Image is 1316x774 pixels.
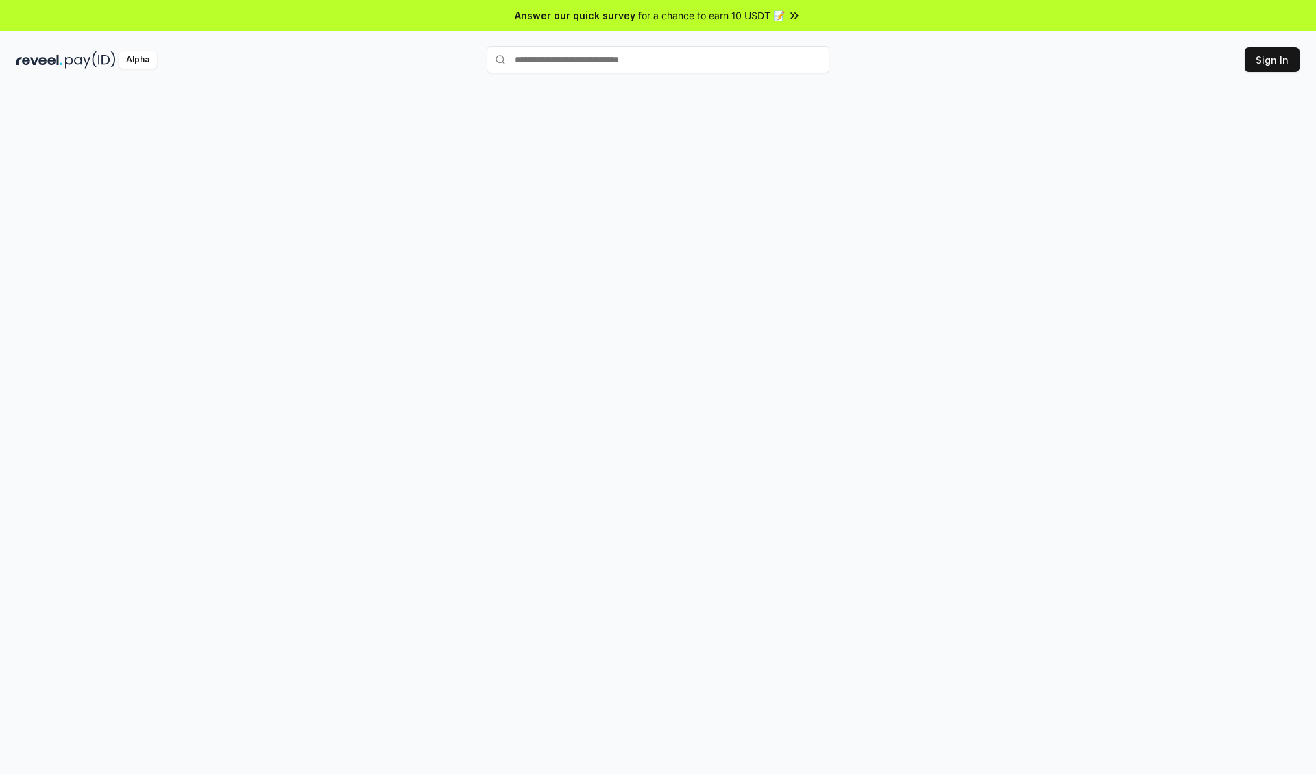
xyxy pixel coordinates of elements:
img: pay_id [65,51,116,69]
button: Sign In [1245,47,1300,72]
span: Answer our quick survey [515,8,635,23]
img: reveel_dark [16,51,62,69]
span: for a chance to earn 10 USDT 📝 [638,8,785,23]
div: Alpha [119,51,157,69]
